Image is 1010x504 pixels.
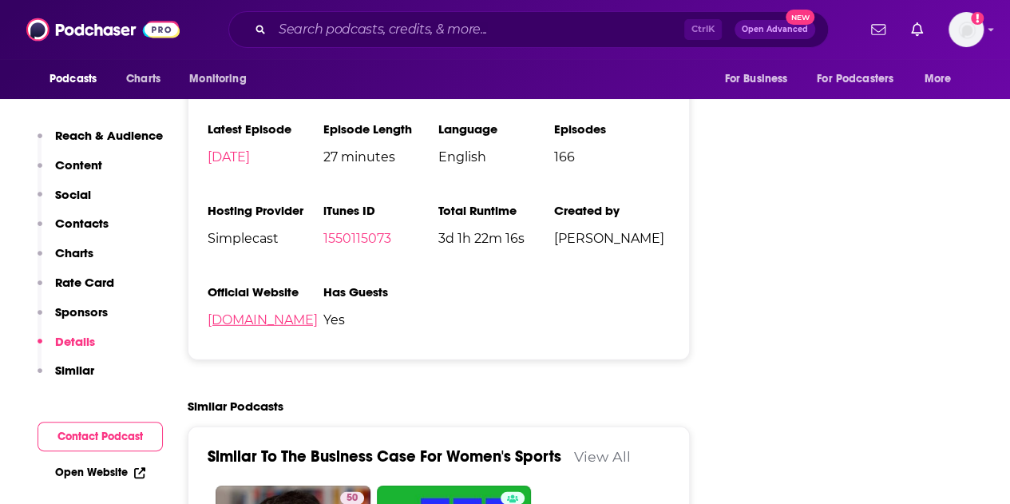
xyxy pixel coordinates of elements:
button: Contacts [38,216,109,245]
p: Details [55,334,95,349]
img: Podchaser - Follow, Share and Rate Podcasts [26,14,180,45]
a: View All [574,448,631,465]
button: Sponsors [38,304,108,334]
button: Open AdvancedNew [735,20,815,39]
span: Open Advanced [742,26,808,34]
button: open menu [38,64,117,94]
img: User Profile [949,12,984,47]
p: Similar [55,363,94,378]
span: Monitoring [189,68,246,90]
button: Show profile menu [949,12,984,47]
button: open menu [713,64,807,94]
a: Charts [116,64,170,94]
span: English [438,149,554,165]
svg: Add a profile image [971,12,984,25]
span: [PERSON_NAME] [554,231,670,246]
a: Open Website [55,466,145,479]
h3: Episodes [554,121,670,137]
a: [DOMAIN_NAME] [208,312,318,327]
p: Reach & Audience [55,128,163,143]
a: [DATE] [208,149,250,165]
button: Similar [38,363,94,392]
span: Ctrl K [684,19,722,40]
p: Rate Card [55,275,114,290]
h3: Total Runtime [438,203,554,218]
span: Yes [323,312,439,327]
span: Charts [126,68,160,90]
input: Search podcasts, credits, & more... [272,17,684,42]
h3: Language [438,121,554,137]
span: Simplecast [208,231,323,246]
span: For Business [724,68,787,90]
h3: Latest Episode [208,121,323,137]
a: Show notifications dropdown [905,16,929,43]
button: Reach & Audience [38,128,163,157]
button: open menu [806,64,917,94]
button: open menu [178,64,267,94]
h3: Official Website [208,284,323,300]
h3: iTunes ID [323,203,439,218]
span: 27 minutes [323,149,439,165]
button: open menu [913,64,972,94]
p: Charts [55,245,93,260]
span: 166 [554,149,670,165]
span: For Podcasters [817,68,893,90]
a: 1550115073 [323,231,391,246]
p: Sponsors [55,304,108,319]
button: Content [38,157,102,187]
h3: Created by [554,203,670,218]
span: Podcasts [50,68,97,90]
span: Logged in as JFarrellPR [949,12,984,47]
a: Show notifications dropdown [865,16,892,43]
p: Content [55,157,102,173]
button: Details [38,334,95,363]
h3: Episode Length [323,121,439,137]
div: Search podcasts, credits, & more... [228,11,829,48]
p: Contacts [55,216,109,231]
button: Social [38,187,91,216]
button: Charts [38,245,93,275]
a: Similar To The Business Case For Women's Sports [208,446,561,466]
h2: Similar Podcasts [188,399,283,414]
span: 3d 1h 22m 16s [438,231,554,246]
span: New [786,10,814,25]
span: More [925,68,952,90]
button: Rate Card [38,275,114,304]
h3: Has Guests [323,284,439,300]
button: Contact Podcast [38,422,163,451]
p: Social [55,187,91,202]
h3: Hosting Provider [208,203,323,218]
